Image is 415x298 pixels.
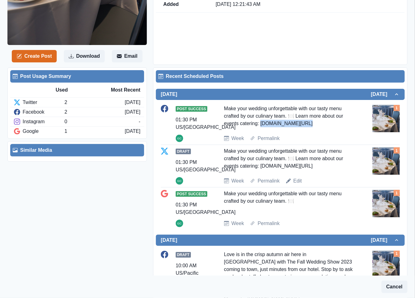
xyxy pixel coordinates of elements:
[371,91,394,97] h2: [DATE]
[394,147,400,154] div: Total Media Attached
[258,220,280,227] a: Permalink
[14,118,64,125] div: Instagram
[176,106,207,112] span: Post Success
[156,100,405,235] div: [DATE][DATE]
[161,237,177,243] h2: [DATE]
[371,237,394,243] h2: [DATE]
[232,135,244,142] a: Week
[14,99,64,106] div: Twitter
[258,135,280,142] a: Permalink
[176,201,236,216] div: 01:30 PM US/[GEOGRAPHIC_DATA]
[373,190,400,217] img: mu1ps3zgzpr7k126zkso
[64,99,125,106] div: 2
[139,118,140,125] div: -
[156,89,405,100] button: [DATE][DATE]
[125,99,140,106] div: [DATE]
[394,190,400,196] div: Total Media Attached
[232,220,244,227] a: Week
[394,105,400,111] div: Total Media Attached
[176,252,191,258] span: Draft
[177,135,182,142] div: Gizelle Carlos
[176,149,191,154] span: Draft
[125,108,140,116] div: [DATE]
[64,118,139,125] div: 0
[373,147,400,175] img: mu1ps3zgzpr7k126zkso
[12,50,57,62] button: Create Post
[161,91,177,97] h2: [DATE]
[112,50,143,62] button: Email
[64,128,125,135] div: 1
[176,191,207,197] span: Post Success
[373,251,400,278] img: mu1ps3zgzpr7k126zkso
[176,262,207,277] div: 10:00 AM US/Pacific
[177,177,182,185] div: Gizelle Carlos
[125,128,140,135] div: [DATE]
[232,177,244,185] a: Week
[176,159,236,174] div: 01:30 PM US/[GEOGRAPHIC_DATA]
[98,86,140,94] div: Most Recent
[64,108,125,116] div: 2
[258,177,280,185] a: Permalink
[224,105,355,130] div: Make your wedding unforgettable with our tasty menu crafted by our culinary team. 🍽️ Learn more a...
[224,147,355,172] div: Make your wedding unforgettable with our tasty menu crafted by our culinary team. 🍽️ Learn more a...
[64,50,105,62] button: Download
[224,190,355,215] div: Make your wedding unforgettable with our tasty menu crafted by our culinary team. 🍽️
[13,147,142,154] div: Similar Media
[14,128,64,135] div: Google
[294,177,302,185] a: Edit
[14,108,64,116] div: Facebook
[394,251,400,257] div: Total Media Attached
[177,220,182,227] div: Gizelle Carlos
[158,73,402,80] div: Recent Scheduled Posts
[382,281,408,293] button: Cancel
[176,116,236,131] div: 01:30 PM US/[GEOGRAPHIC_DATA]
[13,73,142,80] div: Post Usage Summary
[373,105,400,132] img: mu1ps3zgzpr7k126zkso
[56,86,98,94] div: Used
[156,235,405,246] button: [DATE][DATE]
